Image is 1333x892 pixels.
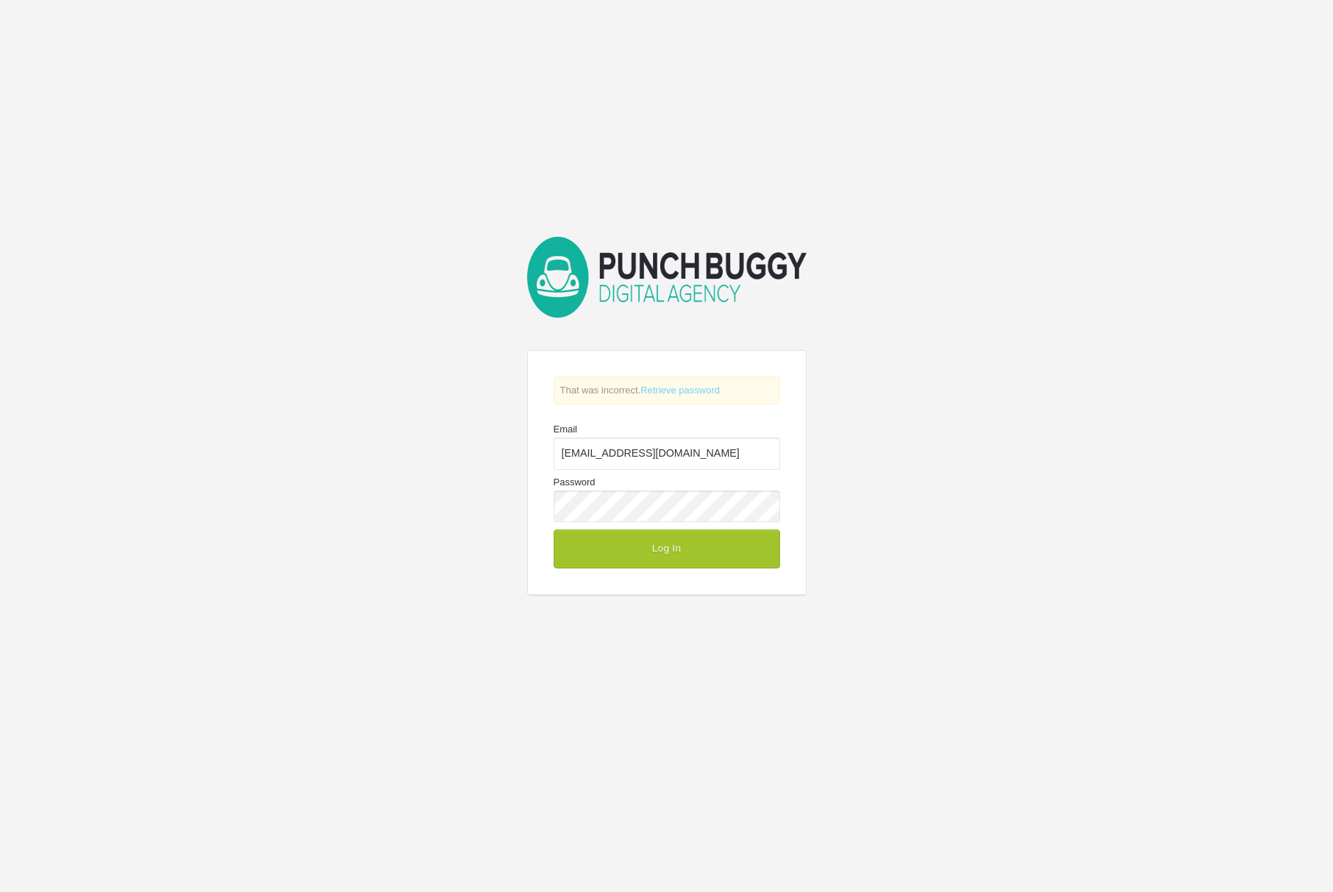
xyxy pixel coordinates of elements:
label: Email [554,424,780,469]
a: Retrieve password [640,385,720,396]
label: Password [554,477,780,522]
input: Password [554,490,780,522]
p: That was incorrect. [554,377,780,404]
img: punchbuggy-logo_20141021232847.png [527,237,807,318]
input: Email [554,438,780,469]
button: Log In [554,529,780,568]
